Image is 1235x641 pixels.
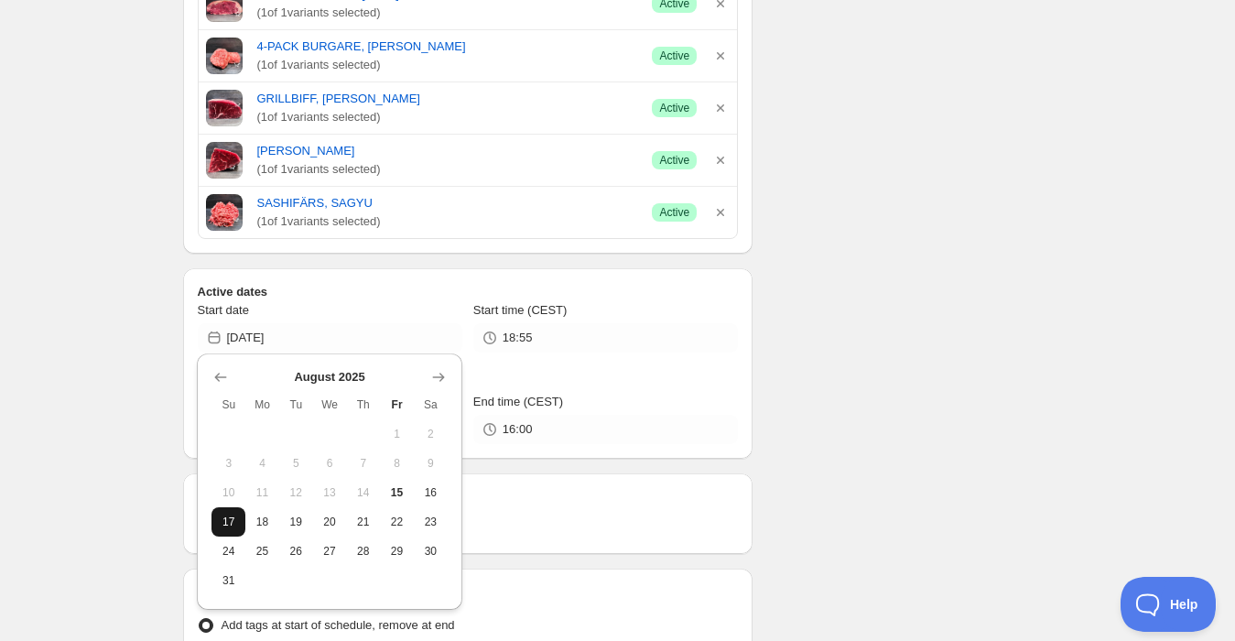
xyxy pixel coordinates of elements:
span: 23 [421,515,440,529]
span: ( 1 of 1 variants selected) [257,4,638,22]
button: Friday August 22 2025 [380,507,414,537]
span: 2 [421,427,440,441]
span: Active [659,205,689,220]
span: 3 [219,456,238,471]
a: 4-PACK BURGARE, [PERSON_NAME] [257,38,638,56]
th: Thursday [346,390,380,419]
button: Today Friday August 15 2025 [380,478,414,507]
span: End time (CEST) [473,395,563,408]
span: 31 [219,573,238,588]
a: SASHIFÄRS, SAGYU [257,194,638,212]
button: Monday August 11 2025 [245,478,279,507]
h2: Active dates [198,283,739,301]
button: Thursday August 28 2025 [346,537,380,566]
button: Tuesday August 26 2025 [279,537,313,566]
a: [PERSON_NAME] [257,142,638,160]
button: Saturday August 16 2025 [414,478,448,507]
span: We [320,397,340,412]
span: ( 1 of 1 variants selected) [257,56,638,74]
button: Monday August 18 2025 [245,507,279,537]
button: Sunday August 31 2025 [211,566,245,595]
button: Wednesday August 13 2025 [313,478,347,507]
span: 13 [320,485,340,500]
span: 5 [287,456,306,471]
span: 9 [421,456,440,471]
button: Monday August 25 2025 [245,537,279,566]
span: ( 1 of 1 variants selected) [257,108,638,126]
span: 24 [219,544,238,559]
span: Sa [421,397,440,412]
span: Th [353,397,373,412]
span: ( 1 of 1 variants selected) [257,212,638,231]
span: 15 [387,485,406,500]
span: 21 [353,515,373,529]
span: Start time (CEST) [473,303,568,317]
button: Friday August 1 2025 [380,419,414,449]
th: Wednesday [313,390,347,419]
span: 1 [387,427,406,441]
button: Tuesday August 12 2025 [279,478,313,507]
button: Saturday August 30 2025 [414,537,448,566]
span: 6 [320,456,340,471]
button: Monday August 4 2025 [245,449,279,478]
span: Start date [198,303,249,317]
button: Sunday August 17 2025 [211,507,245,537]
button: Wednesday August 6 2025 [313,449,347,478]
button: Tuesday August 19 2025 [279,507,313,537]
h2: Repeating [198,488,739,506]
span: 16 [421,485,440,500]
button: Sunday August 24 2025 [211,537,245,566]
span: 17 [219,515,238,529]
span: Active [659,101,689,115]
h2: Tags [198,583,739,602]
th: Monday [245,390,279,419]
span: 28 [353,544,373,559]
button: Friday August 8 2025 [380,449,414,478]
span: Active [659,49,689,63]
span: Fr [387,397,406,412]
th: Friday [380,390,414,419]
span: Su [219,397,238,412]
th: Saturday [414,390,448,419]
span: 10 [219,485,238,500]
th: Tuesday [279,390,313,419]
span: 25 [253,544,272,559]
button: Thursday August 7 2025 [346,449,380,478]
span: 26 [287,544,306,559]
span: 7 [353,456,373,471]
button: Friday August 29 2025 [380,537,414,566]
span: 12 [287,485,306,500]
button: Show next month, September 2025 [426,364,451,390]
iframe: Toggle Customer Support [1121,577,1217,632]
span: 11 [253,485,272,500]
span: 29 [387,544,406,559]
a: GRILLBIFF, [PERSON_NAME] [257,90,638,108]
button: Show previous month, July 2025 [208,364,233,390]
button: Tuesday August 5 2025 [279,449,313,478]
span: 22 [387,515,406,529]
span: Active [659,153,689,168]
button: Saturday August 9 2025 [414,449,448,478]
span: Add tags at start of schedule, remove at end [222,618,455,632]
th: Sunday [211,390,245,419]
span: ( 1 of 1 variants selected) [257,160,638,179]
span: Tu [287,397,306,412]
button: Saturday August 23 2025 [414,507,448,537]
button: Sunday August 10 2025 [211,478,245,507]
button: Saturday August 2 2025 [414,419,448,449]
span: 4 [253,456,272,471]
span: Mo [253,397,272,412]
span: 30 [421,544,440,559]
span: 20 [320,515,340,529]
span: 18 [253,515,272,529]
button: Thursday August 14 2025 [346,478,380,507]
button: Wednesday August 20 2025 [313,507,347,537]
span: 14 [353,485,373,500]
span: 8 [387,456,406,471]
button: Thursday August 21 2025 [346,507,380,537]
button: Wednesday August 27 2025 [313,537,347,566]
span: 19 [287,515,306,529]
span: 27 [320,544,340,559]
button: Sunday August 3 2025 [211,449,245,478]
